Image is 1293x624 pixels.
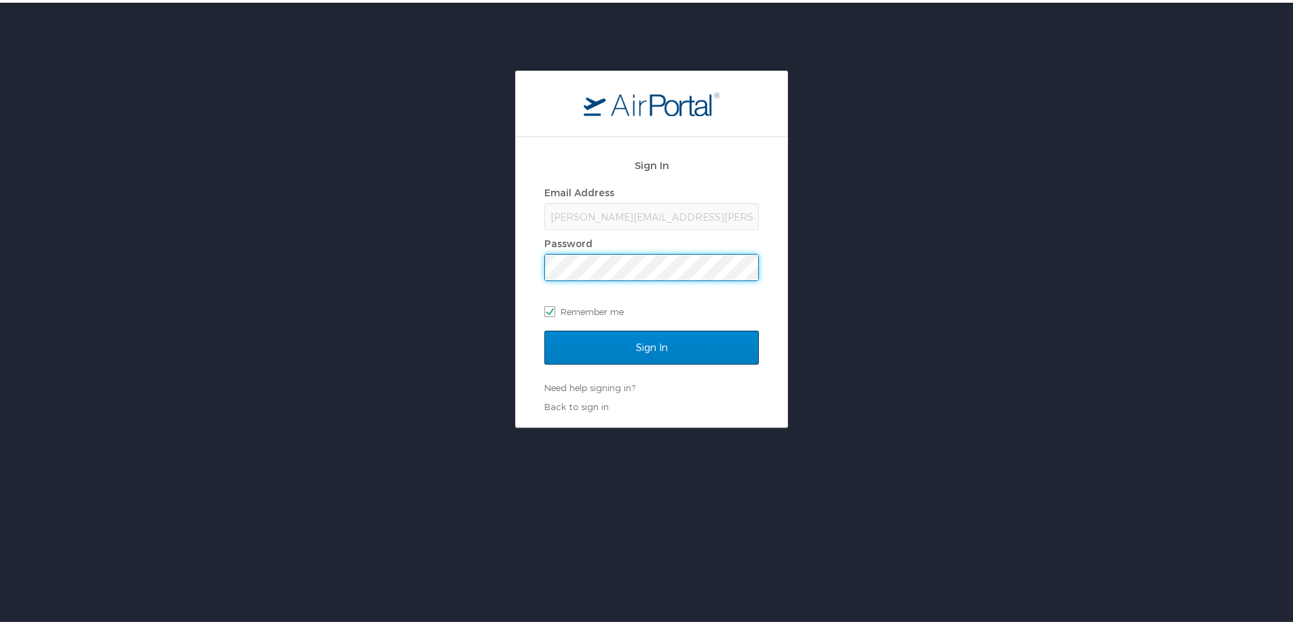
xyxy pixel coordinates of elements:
label: Remember me [544,299,759,319]
h2: Sign In [544,155,759,170]
label: Password [544,235,593,246]
a: Back to sign in [544,399,609,409]
a: Need help signing in? [544,380,635,390]
label: Email Address [544,184,614,196]
img: logo [584,89,719,113]
input: Sign In [544,328,759,362]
